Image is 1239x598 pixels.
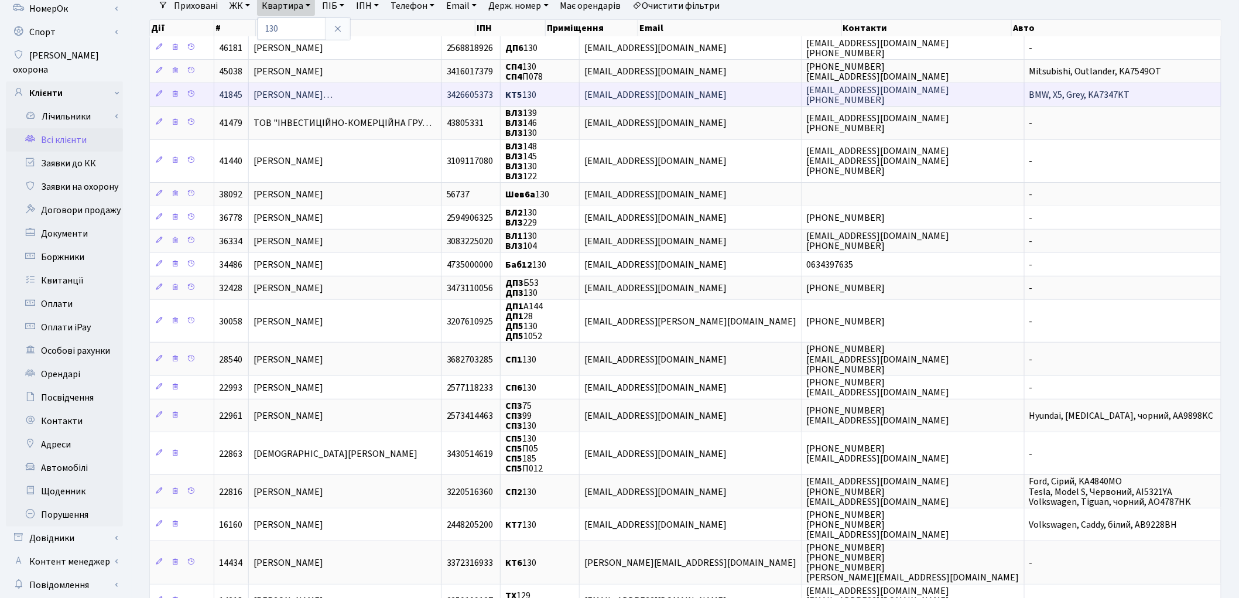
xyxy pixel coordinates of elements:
[584,155,727,168] span: [EMAIL_ADDRESS][DOMAIN_NAME]
[254,258,323,271] span: [PERSON_NAME]
[6,386,123,409] a: Посвідчення
[6,527,123,550] a: Довідники
[6,363,123,386] a: Орендарі
[254,518,323,531] span: [PERSON_NAME]
[6,81,123,105] a: Клієнти
[6,503,123,527] a: Порушення
[6,269,123,292] a: Квитанції
[447,315,494,328] span: 3207610925
[447,518,494,531] span: 2448205200
[807,404,950,427] span: [PHONE_NUMBER] [EMAIL_ADDRESS][DOMAIN_NAME]
[1029,282,1033,295] span: -
[1012,20,1221,36] th: Авто
[447,155,494,168] span: 3109117080
[254,556,323,569] span: [PERSON_NAME]
[807,112,950,135] span: [EMAIL_ADDRESS][DOMAIN_NAME] [PHONE_NUMBER]
[254,188,323,201] span: [PERSON_NAME]
[1029,315,1033,328] span: -
[219,117,242,129] span: 41479
[505,442,522,455] b: СП5
[505,107,537,139] span: 139 146 130
[807,476,950,508] span: [EMAIL_ADDRESS][DOMAIN_NAME] [PHONE_NUMBER] [EMAIL_ADDRESS][DOMAIN_NAME]
[219,315,242,328] span: 30058
[505,518,522,531] b: КТ7
[505,160,523,173] b: ВЛ3
[6,44,123,81] a: [PERSON_NAME] охорона
[13,105,123,128] a: Лічильники
[219,447,242,460] span: 22863
[505,381,522,394] b: СП6
[638,20,842,36] th: Email
[584,88,727,101] span: [EMAIL_ADDRESS][DOMAIN_NAME]
[505,287,523,300] b: ДП3
[219,211,242,224] span: 36778
[584,447,727,460] span: [EMAIL_ADDRESS][DOMAIN_NAME]
[842,20,1012,36] th: Контакти
[6,292,123,316] a: Оплати
[807,442,950,465] span: [PHONE_NUMBER] [EMAIL_ADDRESS][DOMAIN_NAME]
[6,128,123,152] a: Всі клієнти
[584,518,727,531] span: [EMAIL_ADDRESS][DOMAIN_NAME]
[219,65,242,78] span: 45038
[447,117,484,129] span: 43805331
[807,376,950,399] span: [PHONE_NUMBER] [EMAIL_ADDRESS][DOMAIN_NAME]
[807,508,950,541] span: [PHONE_NUMBER] [PHONE_NUMBER] [EMAIL_ADDRESS][DOMAIN_NAME]
[447,258,494,271] span: 4735000000
[254,353,323,366] span: [PERSON_NAME]
[6,316,123,339] a: Оплати iPay
[505,217,523,230] b: ВЛ3
[254,42,323,54] span: [PERSON_NAME]
[6,456,123,480] a: Автомобілі
[584,556,797,569] span: [PERSON_NAME][EMAIL_ADDRESS][DOMAIN_NAME]
[505,486,522,498] b: СП2
[505,60,543,83] span: 130 П078
[6,480,123,503] a: Щоденник
[219,235,242,248] span: 36334
[807,37,950,60] span: [EMAIL_ADDRESS][DOMAIN_NAME] [PHONE_NUMBER]
[447,235,494,248] span: 3083225020
[447,486,494,498] span: 3220516360
[254,447,417,460] span: [DEMOGRAPHIC_DATA][PERSON_NAME]
[6,175,123,199] a: Заявки на охорону
[447,42,494,54] span: 2568818926
[505,381,536,394] span: 130
[447,282,494,295] span: 3473110056
[6,245,123,269] a: Боржники
[447,556,494,569] span: 3372316933
[505,432,522,445] b: СП5
[6,573,123,597] a: Повідомлення
[505,258,546,271] span: 130
[219,282,242,295] span: 32428
[505,140,523,153] b: ВЛ3
[6,199,123,222] a: Договори продажу
[807,60,950,83] span: [PHONE_NUMBER] [EMAIL_ADDRESS][DOMAIN_NAME]
[219,188,242,201] span: 38092
[1029,556,1033,569] span: -
[584,42,727,54] span: [EMAIL_ADDRESS][DOMAIN_NAME]
[584,409,727,422] span: [EMAIL_ADDRESS][DOMAIN_NAME]
[219,258,242,271] span: 34486
[505,140,537,183] span: 148 145 130 122
[1029,42,1033,54] span: -
[254,117,432,129] span: ТОВ "ІНВЕСТИЦІЙНО-КОМЕРЦІЙНА ГРУ…
[807,230,950,252] span: [EMAIL_ADDRESS][DOMAIN_NAME] [PHONE_NUMBER]
[505,206,523,219] b: ВЛ2
[219,486,242,498] span: 22816
[254,282,323,295] span: [PERSON_NAME]
[219,518,242,531] span: 16160
[505,556,522,569] b: КТ6
[254,211,323,224] span: [PERSON_NAME]
[505,486,536,498] span: 130
[505,462,522,475] b: СП5
[1029,409,1214,422] span: Hyundai, [MEDICAL_DATA], чорний, AA9898KC
[505,276,523,289] b: ДП3
[505,230,537,252] span: 130 104
[219,42,242,54] span: 46181
[219,409,242,422] span: 22961
[505,42,523,54] b: ДП6
[1029,258,1033,271] span: -
[1029,211,1033,224] span: -
[584,258,727,271] span: [EMAIL_ADDRESS][DOMAIN_NAME]
[505,409,522,422] b: СП3
[447,88,494,101] span: 3426605373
